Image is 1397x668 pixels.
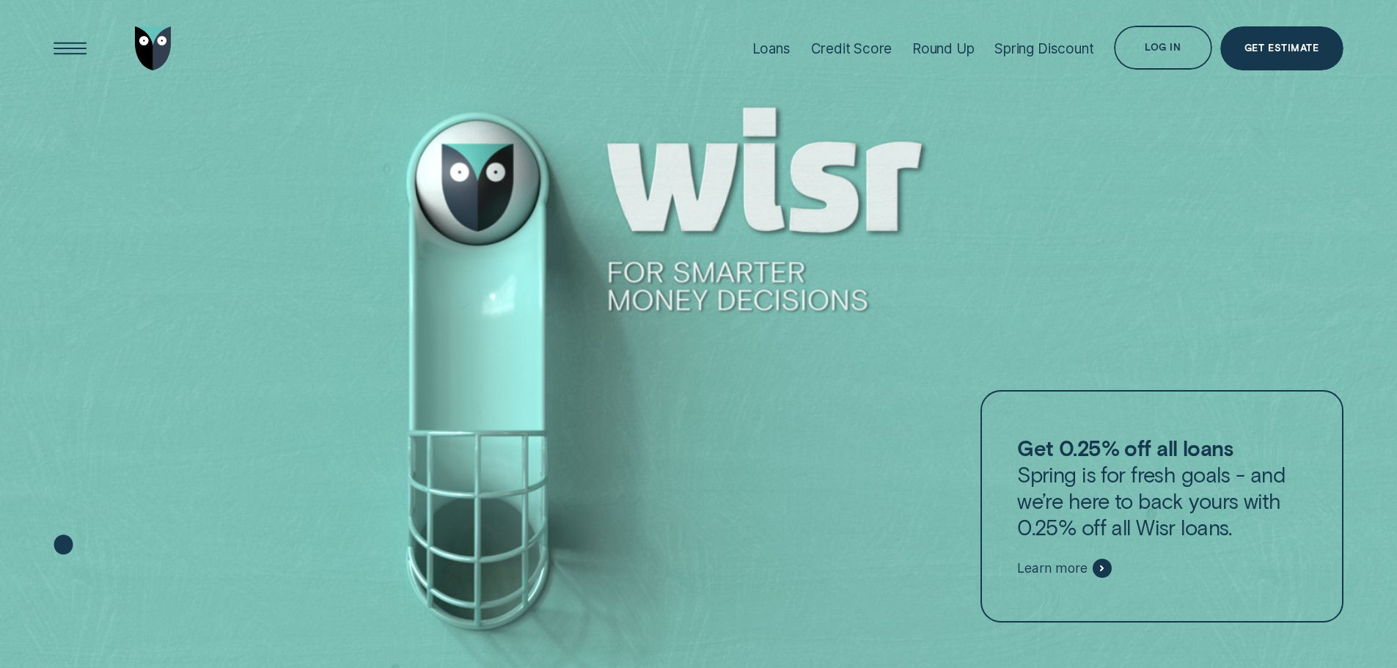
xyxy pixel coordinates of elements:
p: Spring is for fresh goals - and we’re here to back yours with 0.25% off all Wisr loans. [1017,435,1306,540]
span: Learn more [1017,560,1087,576]
strong: Get 0.25% off all loans [1017,435,1233,460]
img: Wisr [135,26,172,70]
a: Get Estimate [1220,26,1343,70]
button: Log in [1114,26,1211,70]
div: Loans [752,40,791,57]
a: Get 0.25% off all loansSpring is for fresh goals - and we’re here to back yours with 0.25% off al... [980,390,1343,623]
div: Round Up [912,40,975,57]
div: Spring Discount [994,40,1093,57]
div: Credit Score [811,40,892,57]
button: Open Menu [48,26,92,70]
